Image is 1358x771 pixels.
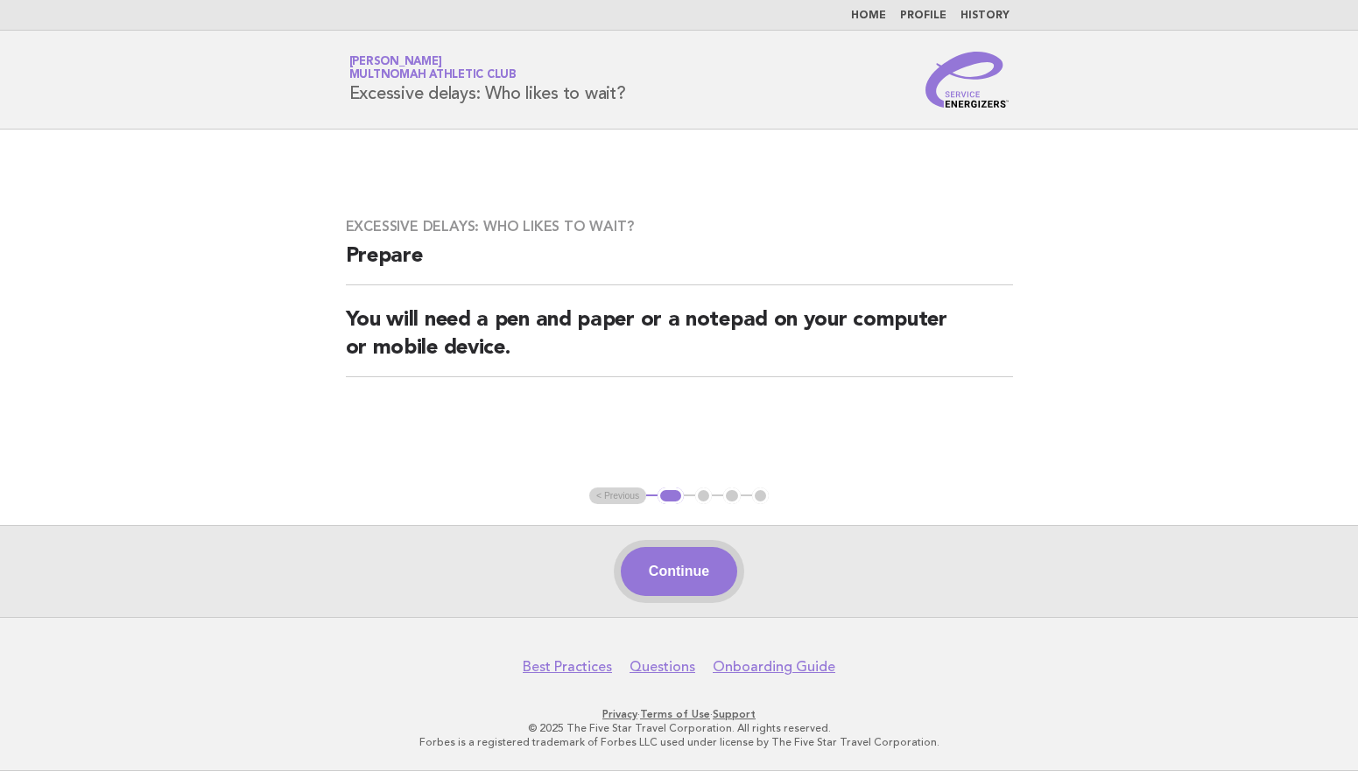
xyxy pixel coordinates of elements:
[144,735,1215,749] p: Forbes is a registered trademark of Forbes LLC used under license by The Five Star Travel Corpora...
[621,547,737,596] button: Continue
[713,658,835,676] a: Onboarding Guide
[713,708,756,720] a: Support
[630,658,695,676] a: Questions
[640,708,710,720] a: Terms of Use
[900,11,946,21] a: Profile
[346,218,1013,235] h3: Excessive delays: Who likes to wait?
[346,242,1013,285] h2: Prepare
[349,57,626,102] h1: Excessive delays: Who likes to wait?
[851,11,886,21] a: Home
[349,70,517,81] span: Multnomah Athletic Club
[144,721,1215,735] p: © 2025 The Five Star Travel Corporation. All rights reserved.
[144,707,1215,721] p: · ·
[960,11,1010,21] a: History
[523,658,612,676] a: Best Practices
[346,306,1013,377] h2: You will need a pen and paper or a notepad on your computer or mobile device.
[602,708,637,720] a: Privacy
[658,487,683,505] button: 1
[349,56,517,81] a: [PERSON_NAME]Multnomah Athletic Club
[925,52,1010,108] img: Service Energizers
